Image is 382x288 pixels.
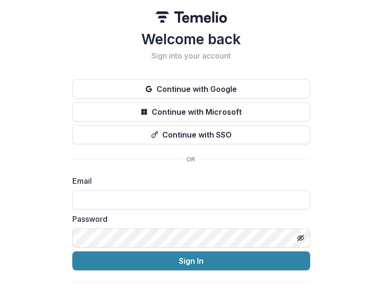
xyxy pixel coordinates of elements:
[72,30,310,48] h1: Welcome back
[72,51,310,60] h2: Sign into your account
[72,213,304,225] label: Password
[72,102,310,121] button: Continue with Microsoft
[293,230,308,246] button: Toggle password visibility
[156,11,227,23] img: Temelio
[72,125,310,144] button: Continue with SSO
[72,79,310,99] button: Continue with Google
[72,175,304,187] label: Email
[72,251,310,270] button: Sign In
